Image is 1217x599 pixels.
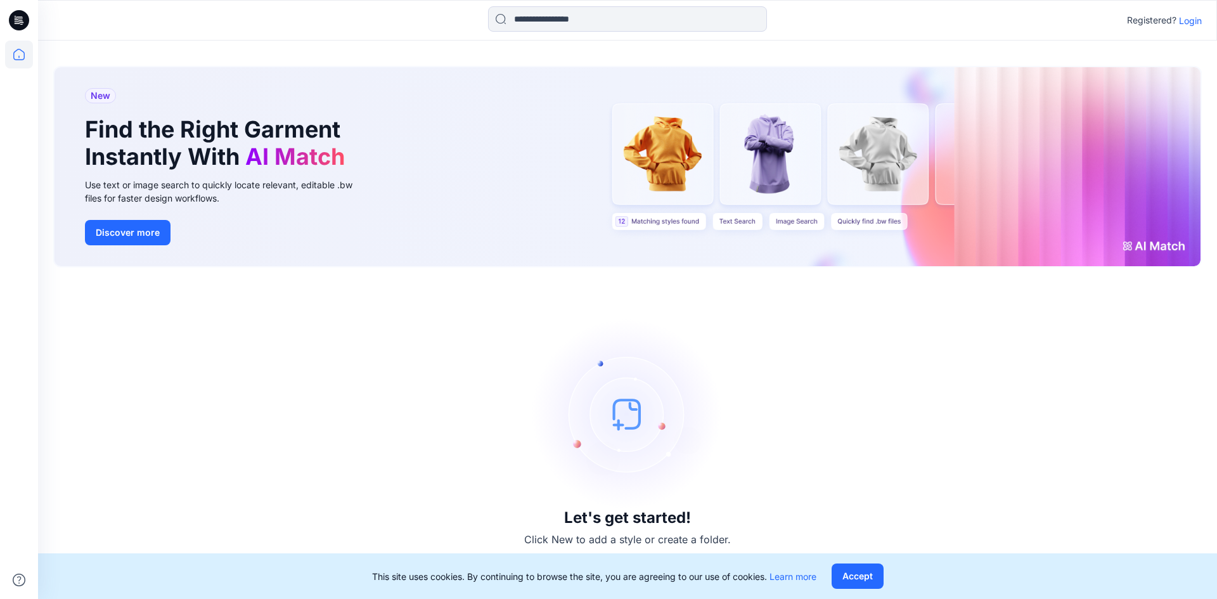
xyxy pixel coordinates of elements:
p: Click New to add a style or create a folder. [524,532,731,547]
div: Use text or image search to quickly locate relevant, editable .bw files for faster design workflows. [85,178,370,205]
h1: Find the Right Garment Instantly With [85,116,351,171]
h3: Let's get started! [564,509,691,527]
button: Discover more [85,220,171,245]
p: Registered? [1127,13,1176,28]
p: This site uses cookies. By continuing to browse the site, you are agreeing to our use of cookies. [372,570,816,583]
span: AI Match [245,143,345,171]
img: empty-state-image.svg [532,319,723,509]
button: Accept [832,564,884,589]
a: Learn more [769,571,816,582]
span: New [91,88,110,103]
p: Login [1179,14,1202,27]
